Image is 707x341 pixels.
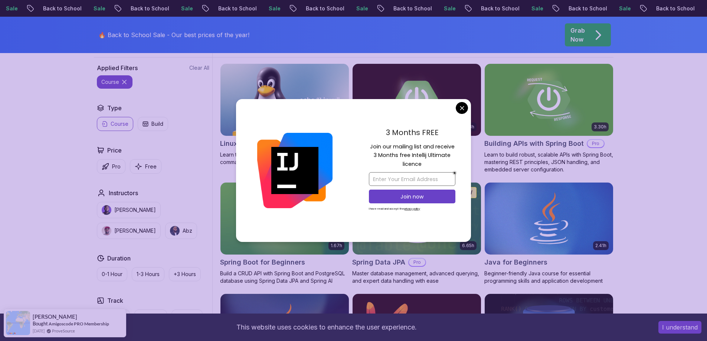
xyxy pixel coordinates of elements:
p: 0-1 Hour [102,270,122,278]
p: [PERSON_NAME] [114,227,156,235]
span: [PERSON_NAME] [33,314,77,320]
p: Back to School [387,5,438,12]
p: 6.65h [462,243,474,249]
p: Pro [587,140,604,147]
p: Build [151,120,163,128]
span: [DATE] [33,328,45,334]
img: Advanced Spring Boot card [353,64,481,136]
button: 0-1 Hour [97,267,127,281]
button: Accept cookies [658,321,701,334]
p: Learn the fundamentals of Linux and how to use the command line [220,151,349,166]
p: Learn to build robust, scalable APIs with Spring Boot, mastering REST principles, JSON handling, ... [484,151,613,173]
img: Building APIs with Spring Boot card [485,64,613,136]
p: Pro [112,163,121,170]
p: Course [111,120,128,128]
p: Free [145,163,157,170]
p: Sale [613,5,637,12]
p: Sale [88,5,111,12]
h2: Instructors [109,188,138,197]
p: Dev Ops [176,313,198,320]
p: Back to School [37,5,88,12]
a: ProveSource [52,328,75,334]
button: Course [97,117,133,131]
p: +3 Hours [174,270,196,278]
h2: Applied Filters [97,63,138,72]
button: 1-3 Hours [132,267,164,281]
div: This website uses cookies to enhance the user experience. [6,319,647,335]
p: 2.41h [595,243,606,249]
p: Pro [409,259,425,266]
a: Amigoscode PRO Membership [49,321,109,327]
h2: Spring Boot for Beginners [220,257,305,268]
button: Build [138,117,168,131]
p: Back to School [125,5,175,12]
img: Java for Beginners card [485,183,613,255]
p: 1.67h [331,243,342,249]
span: Bought [33,321,48,327]
p: [PERSON_NAME] [114,206,156,214]
p: Sale [526,5,549,12]
button: Pro [97,159,125,174]
p: Back to School [475,5,526,12]
p: Sale [438,5,462,12]
p: 🔥 Back to School Sale - Our best prices of the year! [98,30,249,39]
a: Advanced Spring Boot card5.18hAdvanced Spring BootProDive deep into Spring Boot with our advanced... [352,63,481,173]
button: Free [130,159,161,174]
img: instructor img [102,205,111,215]
img: instructor img [102,226,111,236]
h2: Price [107,146,122,155]
button: instructor img[PERSON_NAME] [97,202,161,218]
button: Dev Ops [171,309,203,324]
button: Back End [134,309,167,324]
img: Spring Boot for Beginners card [220,183,349,255]
button: instructor img[PERSON_NAME] [97,223,161,239]
p: Sale [263,5,287,12]
a: Java for Beginners card2.41hJava for BeginnersBeginner-friendly Java course for essential program... [484,182,613,285]
button: instructor imgAbz [165,223,197,239]
a: Building APIs with Spring Boot card3.30hBuilding APIs with Spring BootProLearn to build robust, s... [484,63,613,173]
button: course [97,75,132,89]
p: Back to School [212,5,263,12]
a: Linux Fundamentals card6.00hLinux FundamentalsProLearn the fundamentals of Linux and how to use t... [220,63,349,166]
p: Beginner-friendly Java course for essential programming skills and application development [484,270,613,285]
img: Linux Fundamentals card [220,64,349,136]
p: Grab Now [570,26,585,44]
p: Back to School [300,5,350,12]
p: Abz [183,227,192,235]
p: Back to School [650,5,701,12]
p: Sale [175,5,199,12]
p: 3.30h [594,124,606,130]
button: +3 Hours [169,267,201,281]
p: Back to School [563,5,613,12]
img: instructor img [170,226,180,236]
h2: Java for Beginners [484,257,547,268]
button: Clear All [189,64,209,72]
p: Back End [139,313,162,320]
p: 1-3 Hours [137,270,160,278]
h2: Duration [107,254,131,263]
p: Build a CRUD API with Spring Boot and PostgreSQL database using Spring Data JPA and Spring AI [220,270,349,285]
p: Master database management, advanced querying, and expert data handling with ease [352,270,481,285]
p: Sale [350,5,374,12]
img: provesource social proof notification image [6,311,30,335]
h2: Track [107,296,123,305]
h2: Linux Fundamentals [220,138,286,149]
p: course [101,78,119,86]
h2: Building APIs with Spring Boot [484,138,584,149]
h2: Type [107,104,122,112]
h2: Spring Data JPA [352,257,405,268]
a: Spring Boot for Beginners card1.67hNEWSpring Boot for BeginnersBuild a CRUD API with Spring Boot ... [220,182,349,285]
